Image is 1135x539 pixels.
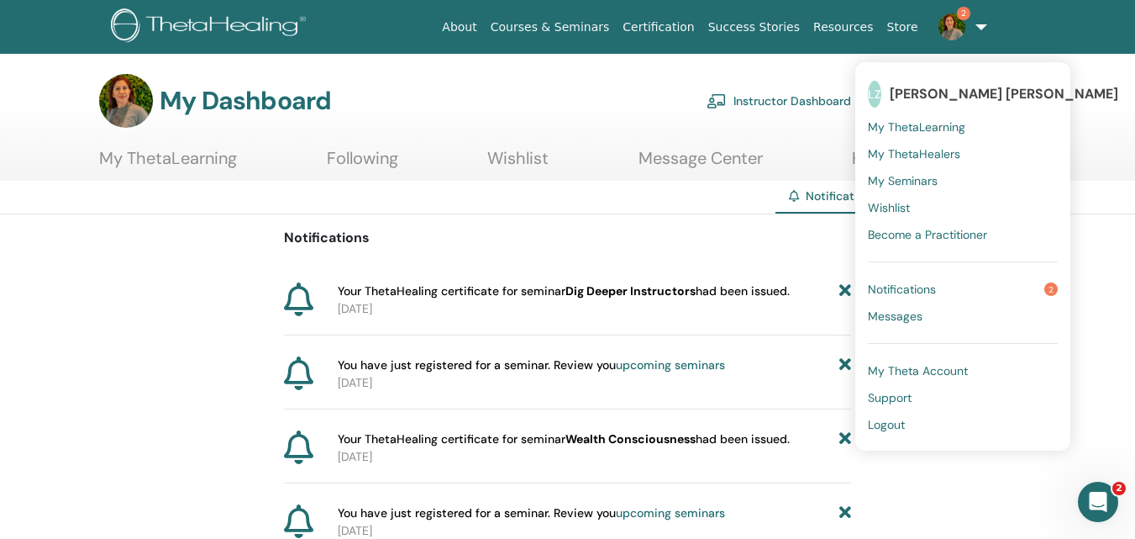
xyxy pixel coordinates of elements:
[868,417,905,432] span: Logout
[868,303,1058,330] a: Messages
[338,300,851,318] p: [DATE]
[160,86,331,116] h3: My Dashboard
[868,81,881,108] span: LZ
[338,283,790,300] span: Your ThetaHealing certificate for seminar had been issued.
[868,146,960,161] span: My ThetaHealers
[852,148,987,181] a: Help & Resources
[868,173,938,188] span: My Seminars
[284,228,852,248] p: Notifications
[868,309,922,324] span: Messages
[868,200,910,215] span: Wishlist
[868,194,1058,221] a: Wishlist
[868,221,1058,248] a: Become a Practitioner
[868,276,1058,303] a: Notifications2
[868,119,965,135] span: My ThetaLearning
[327,148,398,181] a: Following
[435,12,483,43] a: About
[487,148,549,181] a: Wishlist
[868,114,1058,140] a: My ThetaLearning
[565,283,696,299] b: Dig Deeper Instructors
[807,12,880,43] a: Resources
[1044,283,1058,296] span: 2
[1078,482,1118,522] iframe: Intercom live chat
[890,85,1118,103] span: [PERSON_NAME] [PERSON_NAME]
[338,431,790,448] span: Your ThetaHealing certificate for seminar had been issued.
[338,374,851,392] p: [DATE]
[99,148,237,181] a: My ThetaLearning
[484,12,617,43] a: Courses & Seminars
[868,411,1058,438] a: Logout
[806,188,877,203] span: Notifications
[868,75,1058,114] a: LZ[PERSON_NAME] [PERSON_NAME]
[868,167,1058,194] a: My Seminars
[957,7,970,20] span: 2
[701,12,807,43] a: Success Stories
[868,282,936,297] span: Notifications
[638,148,763,181] a: Message Center
[868,357,1058,384] a: My Theta Account
[868,363,968,378] span: My Theta Account
[616,357,725,373] a: upcoming seminars
[99,74,153,128] img: default.jpg
[1112,482,1126,495] span: 2
[707,82,851,119] a: Instructor Dashboard
[565,431,696,447] b: Wealth Consciousness
[868,140,1058,167] a: My ThetaHealers
[111,8,312,46] img: logo.png
[868,384,1058,411] a: Support
[868,390,912,405] span: Support
[868,227,987,242] span: Become a Practitioner
[338,505,725,522] span: You have just registered for a seminar. Review you
[338,448,851,466] p: [DATE]
[616,505,725,521] a: upcoming seminars
[880,12,925,43] a: Store
[855,62,1070,451] ul: 2
[707,93,727,108] img: chalkboard-teacher.svg
[938,13,965,40] img: default.jpg
[616,12,701,43] a: Certification
[338,357,725,374] span: You have just registered for a seminar. Review you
